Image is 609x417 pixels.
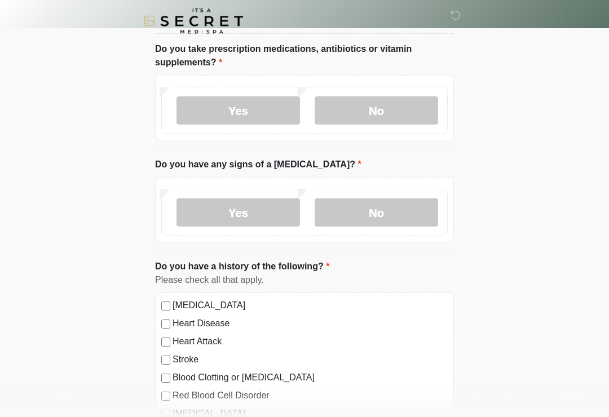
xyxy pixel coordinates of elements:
[155,274,454,287] div: Please check all that apply.
[315,199,438,227] label: No
[176,199,300,227] label: Yes
[161,356,170,365] input: Stroke
[173,299,448,313] label: [MEDICAL_DATA]
[155,158,361,172] label: Do you have any signs of a [MEDICAL_DATA]?
[173,335,448,349] label: Heart Attack
[161,302,170,311] input: [MEDICAL_DATA]
[173,371,448,385] label: Blood Clotting or [MEDICAL_DATA]
[173,353,448,367] label: Stroke
[144,8,243,34] img: It's A Secret Med Spa Logo
[155,260,329,274] label: Do you have a history of the following?
[176,97,300,125] label: Yes
[173,317,448,331] label: Heart Disease
[173,389,448,403] label: Red Blood Cell Disorder
[161,320,170,329] input: Heart Disease
[161,374,170,383] input: Blood Clotting or [MEDICAL_DATA]
[315,97,438,125] label: No
[155,43,454,70] label: Do you take prescription medications, antibiotics or vitamin supplements?
[161,392,170,401] input: Red Blood Cell Disorder
[161,338,170,347] input: Heart Attack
